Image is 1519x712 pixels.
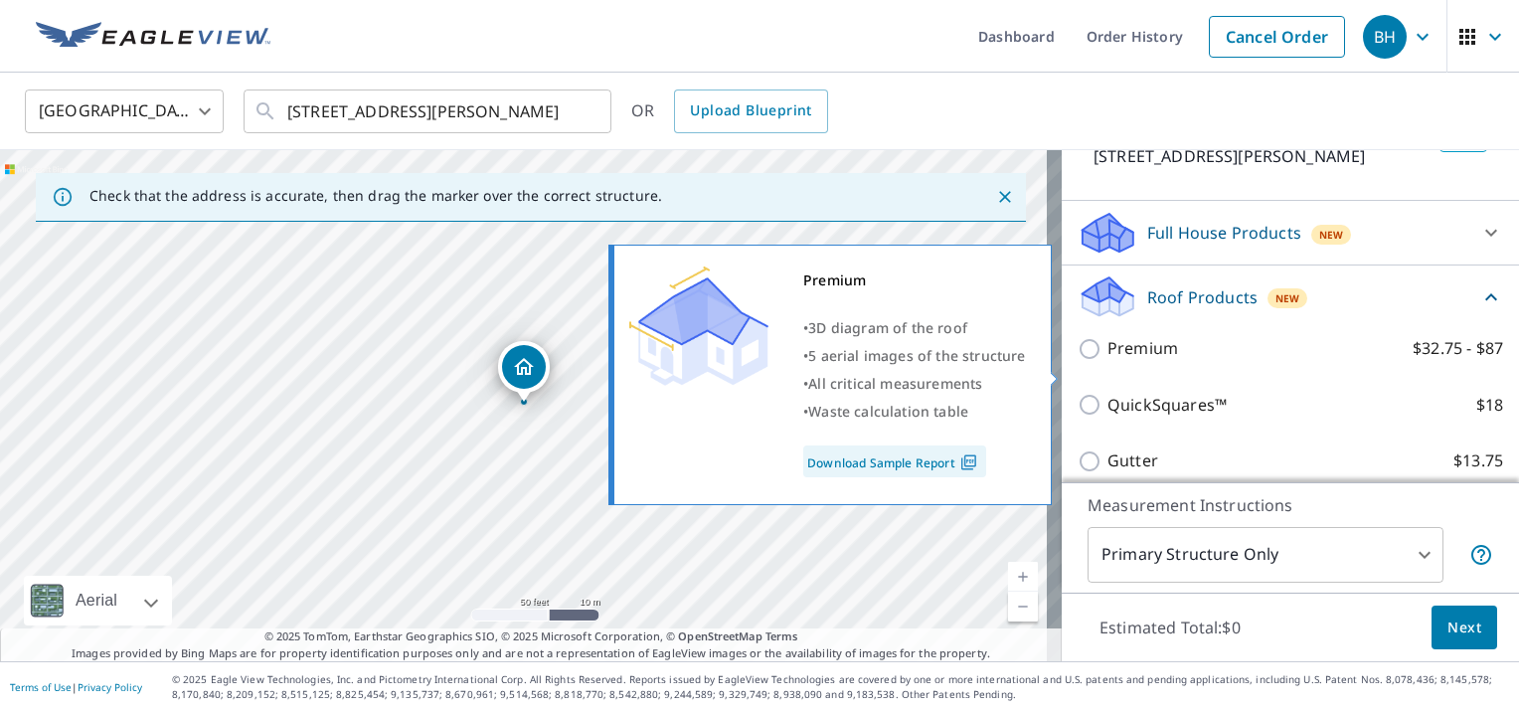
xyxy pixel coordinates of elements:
p: Estimated Total: $0 [1084,606,1257,649]
span: Next [1447,616,1481,640]
div: Premium [803,267,1026,294]
p: $18 [1476,393,1503,418]
a: Terms of Use [10,680,72,694]
span: Waste calculation table [808,402,968,421]
button: Close [992,184,1018,210]
p: Measurement Instructions [1088,493,1493,517]
div: • [803,342,1026,370]
a: Privacy Policy [78,680,142,694]
a: Cancel Order [1209,16,1345,58]
div: Primary Structure Only [1088,527,1443,583]
button: Next [1432,606,1497,650]
input: Search by address or latitude-longitude [287,84,571,139]
a: Download Sample Report [803,445,986,477]
div: OR [631,89,828,133]
a: Current Level 19, Zoom Out [1008,592,1038,622]
div: BH [1363,15,1407,59]
a: Upload Blueprint [674,89,827,133]
img: EV Logo [36,22,270,52]
span: Your report will include only the primary structure on the property. For example, a detached gara... [1469,543,1493,567]
p: Full House Products [1147,221,1301,245]
a: Terms [765,628,798,643]
span: 3D diagram of the roof [808,318,967,337]
p: | [10,681,142,693]
p: Premium [1107,336,1178,361]
div: • [803,370,1026,398]
div: Aerial [70,576,123,625]
p: Roof Products [1147,285,1258,309]
div: [GEOGRAPHIC_DATA] [25,84,224,139]
p: $32.75 - $87 [1413,336,1503,361]
div: Roof ProductsNew [1078,273,1503,320]
div: Aerial [24,576,172,625]
p: [STREET_ADDRESS][PERSON_NAME] [1094,144,1432,168]
p: $13.75 [1453,448,1503,473]
span: © 2025 TomTom, Earthstar Geographics SIO, © 2025 Microsoft Corporation, © [264,628,798,645]
div: • [803,398,1026,426]
div: Full House ProductsNew [1078,209,1503,257]
a: OpenStreetMap [678,628,761,643]
p: © 2025 Eagle View Technologies, Inc. and Pictometry International Corp. All Rights Reserved. Repo... [172,672,1509,702]
div: Dropped pin, building 1, Residential property, 836 HACKAMORE DR METCHOSIN BC V9C4A3 [498,341,550,403]
span: New [1275,290,1300,306]
span: 5 aerial images of the structure [808,346,1025,365]
span: New [1319,227,1344,243]
p: Gutter [1107,448,1158,473]
span: Upload Blueprint [690,98,811,123]
img: Premium [629,267,768,386]
span: All critical measurements [808,374,982,393]
p: QuickSquares™ [1107,393,1227,418]
img: Pdf Icon [955,453,982,471]
div: • [803,314,1026,342]
p: Check that the address is accurate, then drag the marker over the correct structure. [89,187,662,205]
a: Current Level 19, Zoom In [1008,562,1038,592]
